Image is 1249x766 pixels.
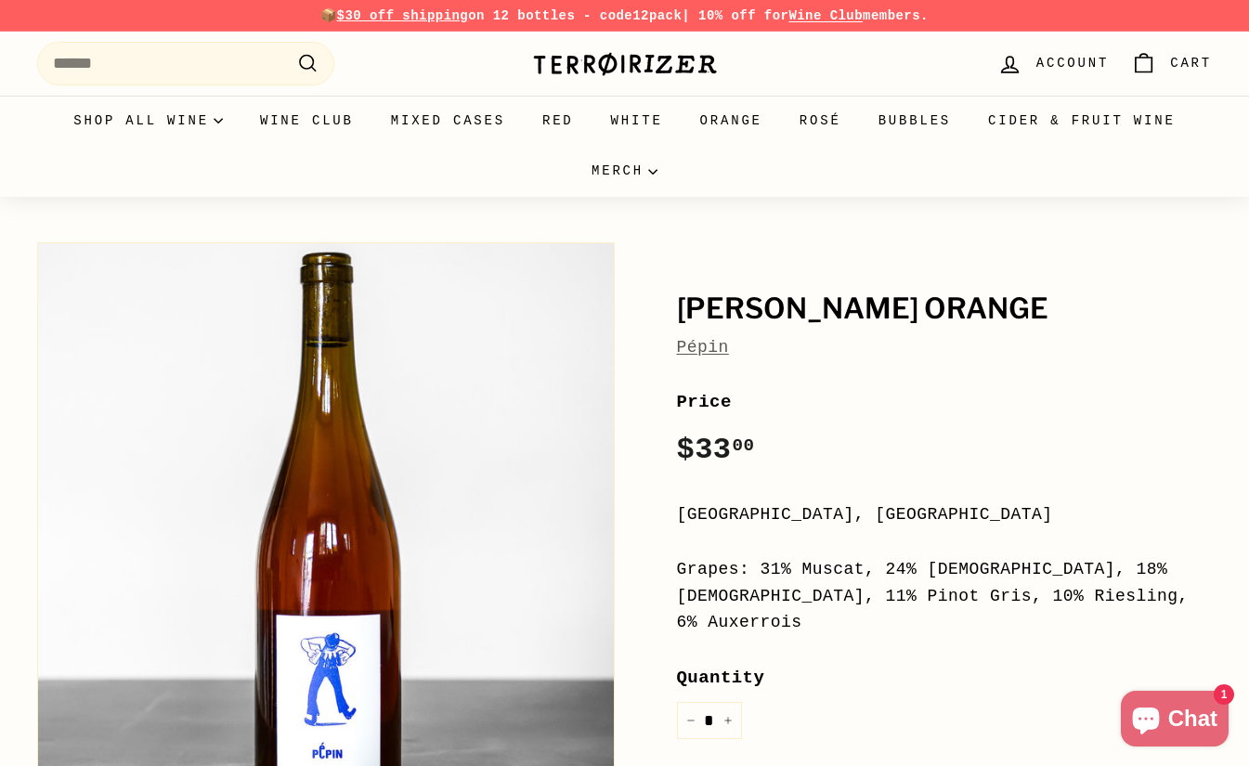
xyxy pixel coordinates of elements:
[677,433,755,467] span: $33
[781,96,860,146] a: Rosé
[969,96,1194,146] a: Cider & Fruit Wine
[677,702,742,740] input: quantity
[592,96,682,146] a: White
[37,6,1212,26] p: 📦 on 12 bottles - code | 10% off for members.
[682,96,781,146] a: Orange
[1036,53,1109,73] span: Account
[1170,53,1212,73] span: Cart
[788,8,863,23] a: Wine Club
[860,96,969,146] a: Bubbles
[677,664,1213,692] label: Quantity
[241,96,372,146] a: Wine Club
[1120,36,1223,91] a: Cart
[337,8,469,23] span: $30 off shipping
[677,501,1213,528] div: [GEOGRAPHIC_DATA], [GEOGRAPHIC_DATA]
[372,96,524,146] a: Mixed Cases
[55,96,241,146] summary: Shop all wine
[573,146,676,196] summary: Merch
[524,96,592,146] a: Red
[677,293,1213,325] h1: [PERSON_NAME] Orange
[677,556,1213,636] div: Grapes: 31% Muscat, 24% [DEMOGRAPHIC_DATA], 18% [DEMOGRAPHIC_DATA], 11% Pinot Gris, 10% Riesling,...
[677,338,729,357] a: Pépin
[732,435,754,456] sup: 00
[714,702,742,740] button: Increase item quantity by one
[986,36,1120,91] a: Account
[632,8,682,23] strong: 12pack
[1115,691,1234,751] inbox-online-store-chat: Shopify online store chat
[677,702,705,740] button: Reduce item quantity by one
[677,388,1213,416] label: Price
